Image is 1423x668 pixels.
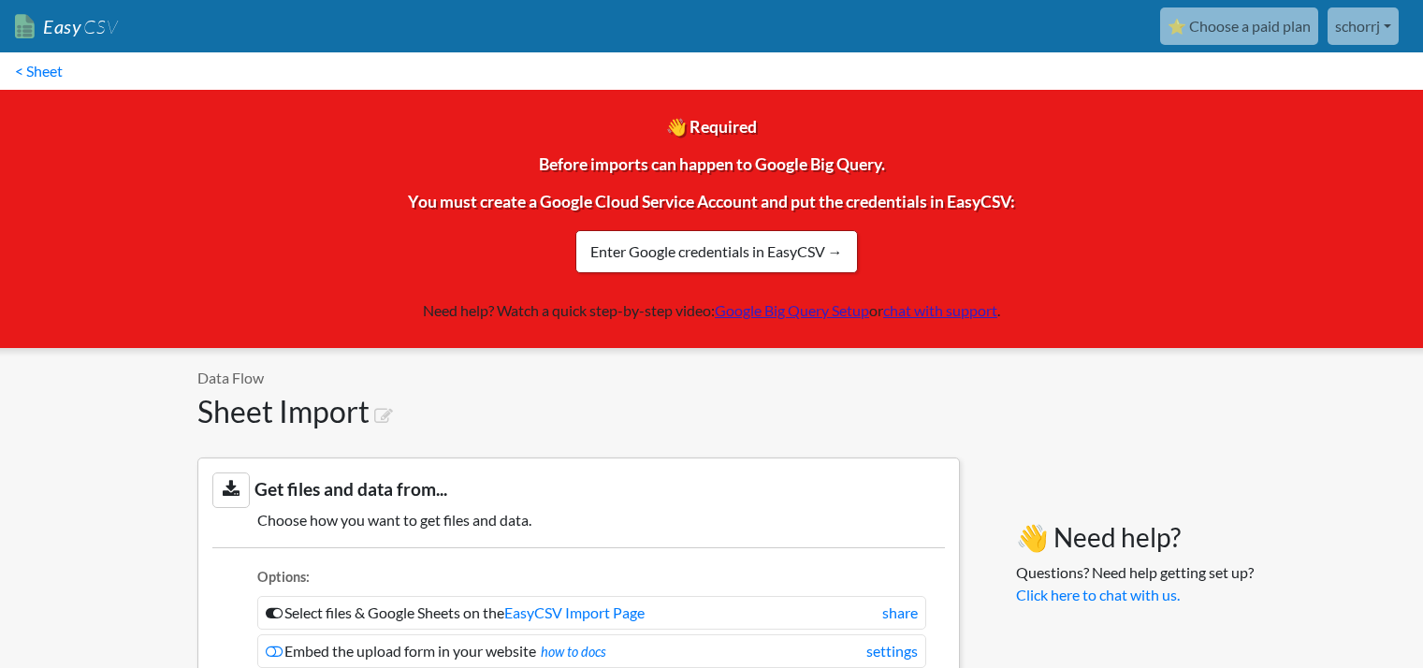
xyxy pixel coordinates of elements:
[1016,561,1254,606] p: Questions? Need help getting set up?
[257,634,926,668] li: Embed the upload form in your website
[715,301,869,319] a: Google Big Query Setup
[197,367,960,389] p: Data Flow
[882,602,918,624] a: share
[1016,586,1180,603] a: Click here to chat with us.
[575,230,858,273] a: Enter Google credentials in EasyCSV →
[866,640,918,662] a: settings
[408,117,1015,255] span: 👋 Required Before imports can happen to Google Big Query. You must create a Google Cloud Service ...
[883,301,997,319] a: chat with support
[197,394,960,429] h1: Sheet Import
[257,596,926,630] li: Select files & Google Sheets on the
[5,273,1418,329] p: Need help? Watch a quick step-by-step video: or .
[1328,7,1399,45] a: schorrj
[257,567,926,592] li: Options:
[504,603,645,621] a: EasyCSV Import Page
[81,15,118,38] span: CSV
[212,472,945,507] h3: Get files and data from...
[1160,7,1318,45] a: ⭐ Choose a paid plan
[15,7,118,46] a: EasyCSV
[1016,522,1254,554] h3: 👋 Need help?
[212,511,945,529] h5: Choose how you want to get files and data.
[541,644,606,660] a: how to docs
